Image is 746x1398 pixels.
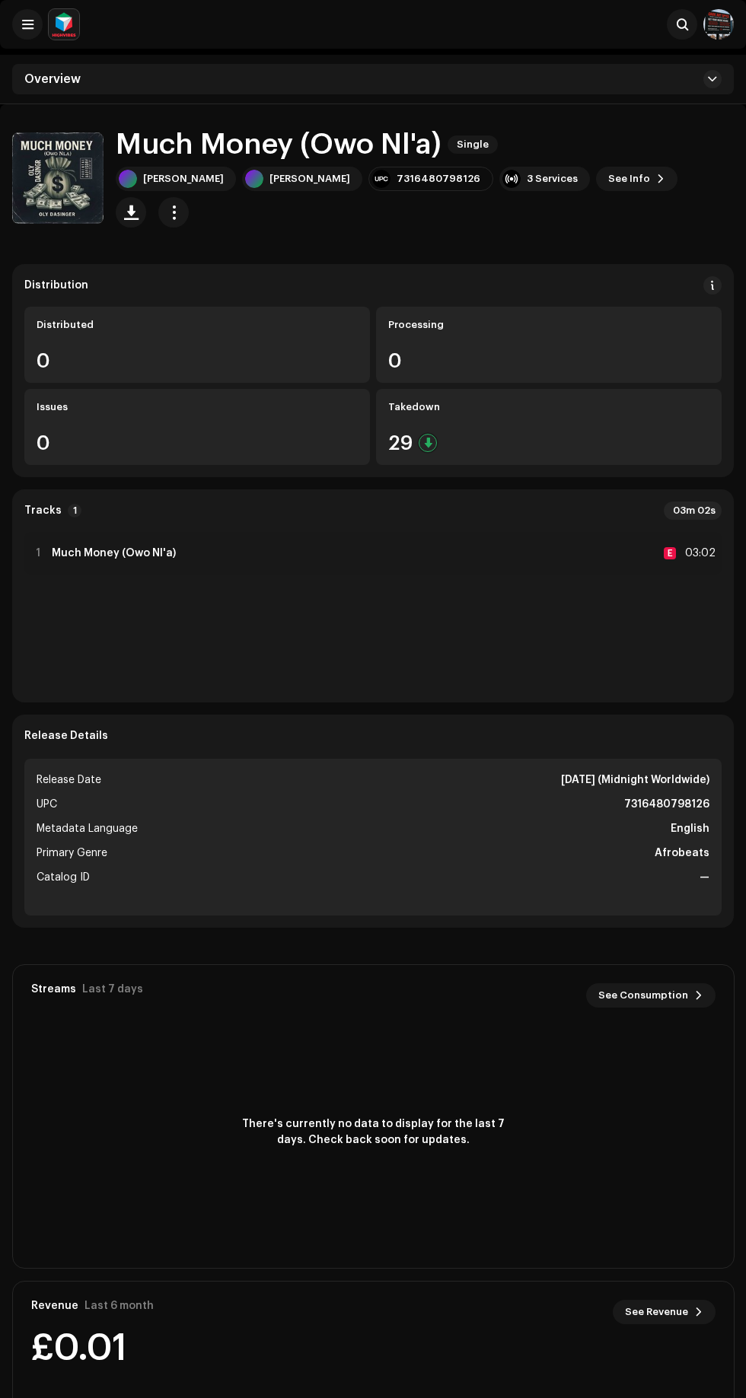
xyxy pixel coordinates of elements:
[586,983,716,1008] button: See Consumption
[12,132,104,224] img: d044acae-4926-43e9-b2f0-778cbaafc86b
[37,771,101,789] span: Release Date
[37,795,57,814] span: UPC
[24,73,81,85] span: Overview
[143,173,224,185] div: [PERSON_NAME]
[655,844,709,862] strong: Afrobeats
[671,820,709,838] strong: English
[527,173,578,185] div: 3 Services
[52,547,176,559] strong: Much Money (Owo Nl'a)
[388,319,709,331] div: Processing
[613,1300,716,1324] button: See Revenue
[237,1116,511,1148] span: There's currently no data to display for the last 7 days. Check back soon for updates.
[82,983,143,995] div: Last 7 days
[31,1300,78,1312] div: Revenue
[624,795,709,814] strong: 7316480798126
[703,9,734,40] img: 7a53abf3-8184-4a0b-8ed0-62c8728d7850
[664,547,676,559] div: E
[84,1300,154,1312] div: Last 6 month
[269,173,350,185] div: [PERSON_NAME]
[700,868,709,887] strong: —
[37,868,90,887] span: Catalog ID
[561,771,709,789] strong: [DATE] (Midnight Worldwide)
[598,980,688,1011] span: See Consumption
[24,730,108,742] strong: Release Details
[24,279,88,291] div: Distribution
[397,173,480,185] div: 7316480798126
[608,164,650,194] span: See Info
[37,820,138,838] span: Metadata Language
[24,505,62,517] strong: Tracks
[596,167,677,191] button: See Info
[37,401,358,413] div: Issues
[49,9,79,40] img: feab3aad-9b62-475c-8caf-26f15a9573ee
[116,129,442,161] h1: Much Money (Owo Nl'a)
[448,135,498,154] span: Single
[682,544,716,562] div: 03:02
[37,319,358,331] div: Distributed
[388,401,709,413] div: Takedown
[37,844,107,862] span: Primary Genre
[31,983,76,995] div: Streams
[68,504,81,517] p-badge: 1
[664,502,722,520] div: 03m 02s
[625,1297,688,1327] span: See Revenue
